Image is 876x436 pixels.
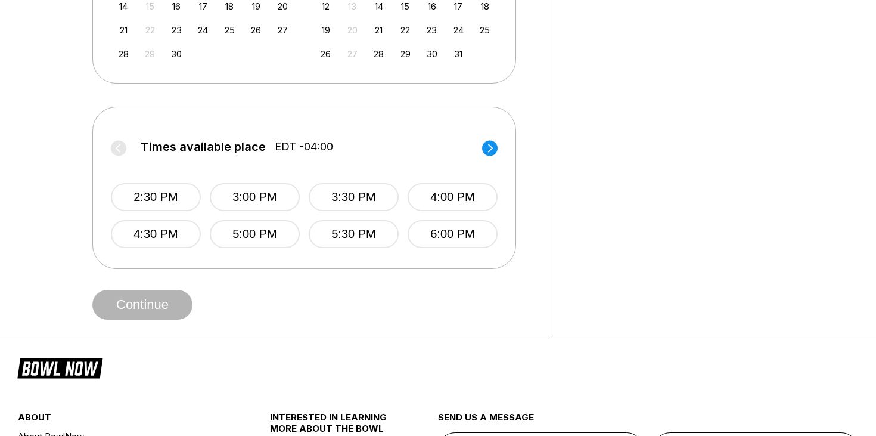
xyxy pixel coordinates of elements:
div: Not available Monday, October 27th, 2025 [344,46,361,62]
div: Choose Sunday, October 19th, 2025 [318,22,334,38]
div: Choose Wednesday, September 24th, 2025 [195,22,211,38]
div: Choose Wednesday, October 22nd, 2025 [397,22,414,38]
div: Not available Monday, September 29th, 2025 [142,46,158,62]
div: Choose Friday, October 24th, 2025 [451,22,467,38]
div: about [18,412,228,429]
span: EDT -04:00 [275,140,333,153]
div: Not available Monday, September 22nd, 2025 [142,22,158,38]
div: Choose Friday, October 31st, 2025 [451,46,467,62]
div: Choose Thursday, October 23rd, 2025 [424,22,440,38]
div: send us a message [438,412,858,432]
button: 5:30 PM [309,220,399,248]
div: Choose Saturday, September 27th, 2025 [275,22,291,38]
div: Choose Tuesday, October 28th, 2025 [371,46,387,62]
div: Not available Monday, October 20th, 2025 [344,22,361,38]
div: Choose Friday, September 26th, 2025 [248,22,264,38]
button: 5:00 PM [210,220,300,248]
div: Choose Tuesday, September 23rd, 2025 [169,22,185,38]
div: Choose Saturday, October 25th, 2025 [477,22,493,38]
div: Choose Wednesday, October 29th, 2025 [397,46,414,62]
button: 4:00 PM [408,183,498,211]
button: 4:30 PM [111,220,201,248]
div: Choose Thursday, October 30th, 2025 [424,46,440,62]
button: 6:00 PM [408,220,498,248]
div: Choose Tuesday, October 21st, 2025 [371,22,387,38]
button: 2:30 PM [111,183,201,211]
button: 3:30 PM [309,183,399,211]
div: Choose Sunday, September 21st, 2025 [116,22,132,38]
div: Choose Thursday, September 25th, 2025 [222,22,238,38]
span: Times available place [141,140,266,153]
div: Choose Sunday, September 28th, 2025 [116,46,132,62]
button: 3:00 PM [210,183,300,211]
div: Choose Tuesday, September 30th, 2025 [169,46,185,62]
div: Choose Sunday, October 26th, 2025 [318,46,334,62]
